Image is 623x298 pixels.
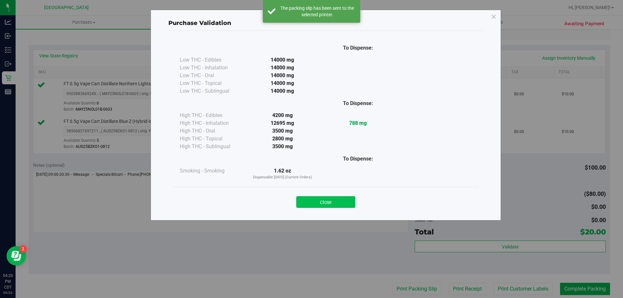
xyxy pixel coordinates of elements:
div: High THC - Oral [180,127,245,135]
iframe: Resource center unread badge [19,245,27,253]
div: To Dispense: [320,100,396,107]
div: 14000 mg [245,56,320,64]
div: Low THC - Topical [180,79,245,87]
div: 14000 mg [245,79,320,87]
div: High THC - Inhalation [180,119,245,127]
div: Smoking - Smoking [180,167,245,175]
div: 3500 mg [245,127,320,135]
iframe: Resource center [6,246,26,266]
div: High THC - Sublingual [180,143,245,150]
div: To Dispense: [320,44,396,52]
div: High THC - Edibles [180,112,245,119]
div: Low THC - Oral [180,72,245,79]
div: 14000 mg [245,72,320,79]
div: 1.62 oz [245,167,320,180]
span: Purchase Validation [168,19,231,27]
div: Low THC - Inhalation [180,64,245,72]
div: To Dispense: [320,155,396,163]
div: 14000 mg [245,87,320,95]
div: 3500 mg [245,143,320,150]
div: 4200 mg [245,112,320,119]
button: Close [296,196,355,208]
div: Low THC - Edibles [180,56,245,64]
strong: 788 mg [349,120,367,126]
p: Dispensable [DATE] (Current Orders) [245,175,320,180]
div: 14000 mg [245,64,320,72]
div: 2800 mg [245,135,320,143]
div: The packing slip has been sent to the selected printer. [279,5,355,18]
div: Low THC - Sublingual [180,87,245,95]
div: High THC - Topical [180,135,245,143]
div: 12695 mg [245,119,320,127]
